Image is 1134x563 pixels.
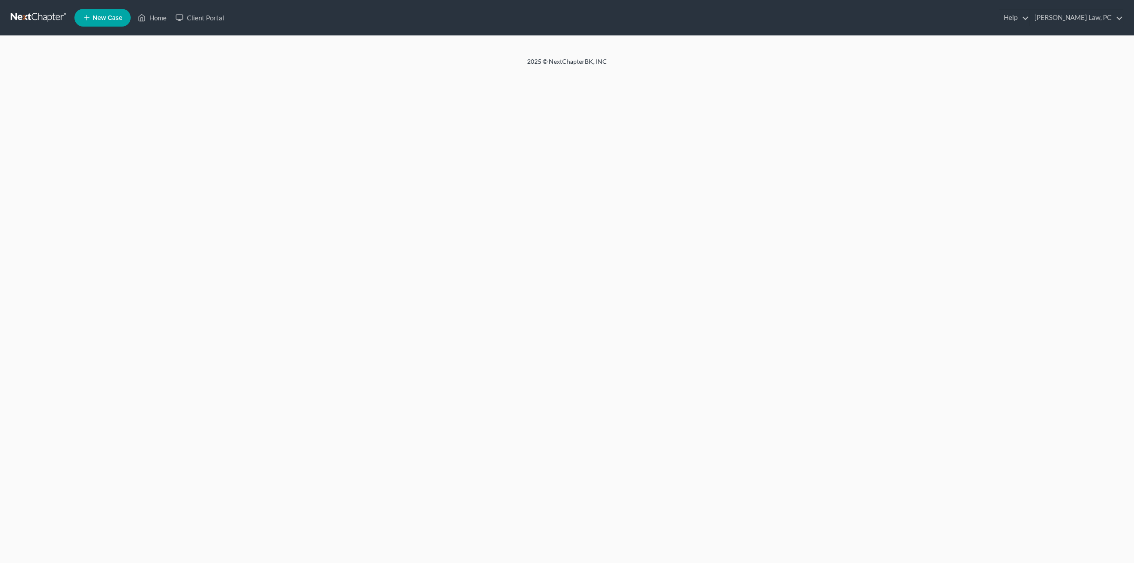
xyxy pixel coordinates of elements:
div: 2025 © NextChapterBK, INC [315,57,819,73]
new-legal-case-button: New Case [74,9,131,27]
a: Help [999,10,1029,26]
a: Home [133,10,171,26]
a: Client Portal [171,10,229,26]
a: [PERSON_NAME] Law, PC [1030,10,1123,26]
